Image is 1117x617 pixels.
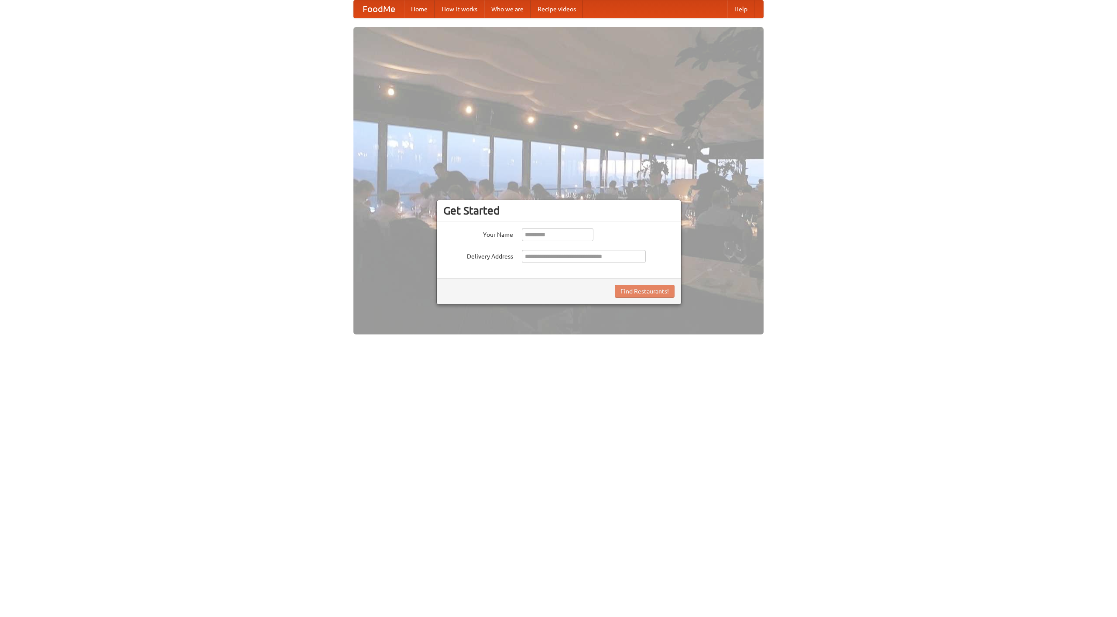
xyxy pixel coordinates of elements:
label: Delivery Address [443,250,513,261]
h3: Get Started [443,204,675,217]
a: Who we are [484,0,531,18]
label: Your Name [443,228,513,239]
a: Home [404,0,435,18]
a: Help [727,0,754,18]
a: How it works [435,0,484,18]
a: Recipe videos [531,0,583,18]
button: Find Restaurants! [615,285,675,298]
a: FoodMe [354,0,404,18]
